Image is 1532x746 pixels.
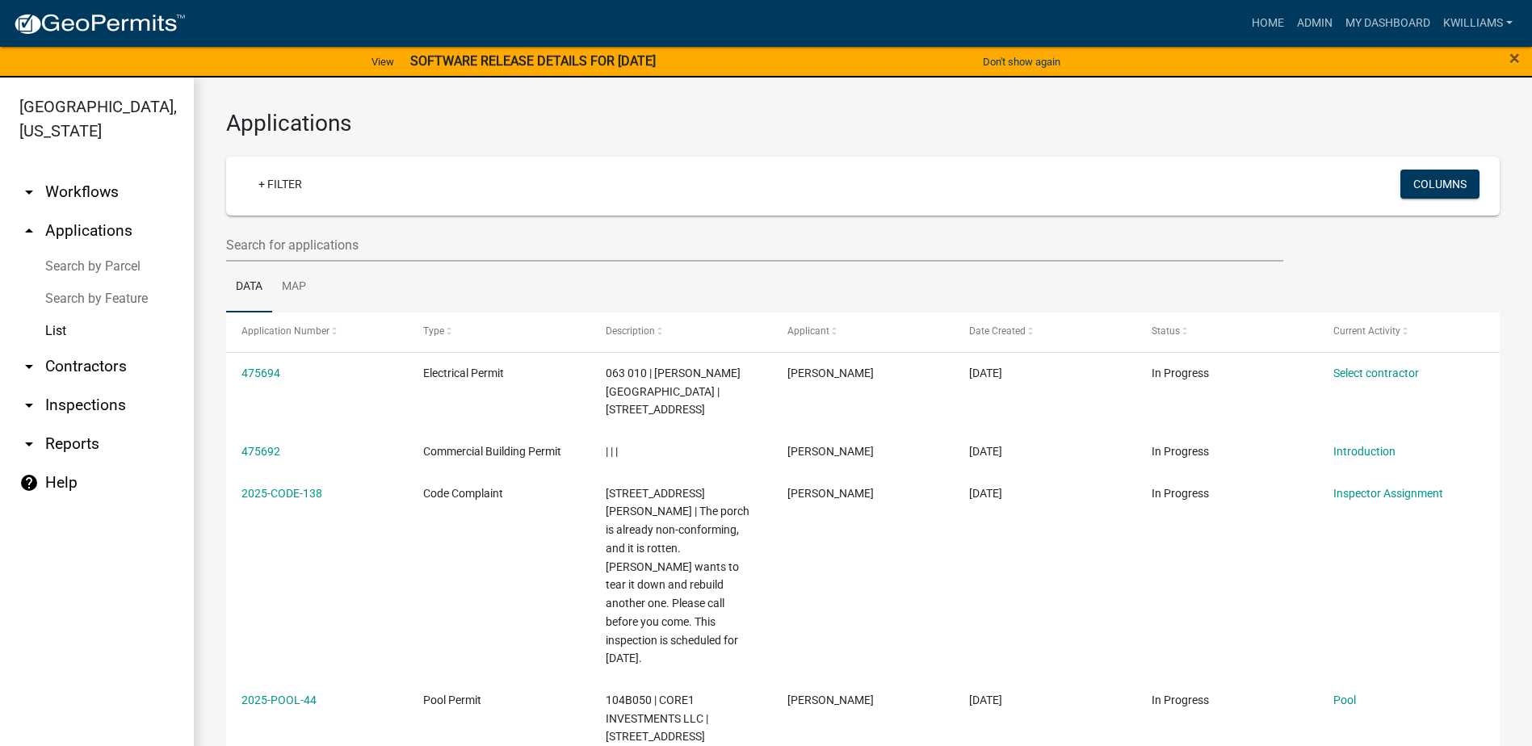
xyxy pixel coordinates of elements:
span: Wes Deweese [787,445,874,458]
datatable-header-cell: Status [1135,312,1317,351]
span: Description [606,325,655,337]
span: Jake Robertson [787,694,874,706]
a: 2025-CODE-138 [241,487,322,500]
a: Map [272,262,316,313]
input: Search for applications [226,228,1283,262]
i: help [19,473,39,492]
a: 475692 [241,445,280,458]
a: Admin [1291,8,1339,39]
span: Commercial Building Permit [423,445,561,458]
span: Status [1152,325,1180,337]
datatable-header-cell: Date Created [954,312,1135,351]
span: Wes Deweese [787,367,874,379]
strong: SOFTWARE RELEASE DETAILS FOR [DATE] [410,53,656,69]
a: View [365,48,401,75]
datatable-header-cell: Applicant [772,312,954,351]
span: 09/09/2025 [969,367,1002,379]
span: In Progress [1152,487,1209,500]
span: 063 010 | PUTNAM GENERAL HOSPITAL | 101 Greensboro Rd [606,367,741,417]
i: arrow_drop_down [19,182,39,202]
span: In Progress [1152,367,1209,379]
span: Application Number [241,325,329,337]
span: | | | [606,445,618,458]
i: arrow_drop_up [19,221,39,241]
a: Home [1245,8,1291,39]
span: Applicant [787,325,829,337]
datatable-header-cell: Current Activity [1318,312,1500,351]
a: My Dashboard [1339,8,1437,39]
a: 475694 [241,367,280,379]
span: Date Created [969,325,1026,337]
button: Close [1509,48,1520,68]
a: Pool [1333,694,1356,706]
datatable-header-cell: Description [590,312,772,351]
a: Select contractor [1333,367,1419,379]
button: Columns [1400,170,1480,199]
datatable-header-cell: Type [408,312,590,351]
a: kwilliams [1437,8,1519,39]
h3: Applications [226,110,1500,137]
i: arrow_drop_down [19,434,39,454]
span: Electrical Permit [423,367,504,379]
a: Inspector Assignment [1333,487,1443,500]
span: Dorothy Evans [787,487,874,500]
span: In Progress [1152,694,1209,706]
span: Code Complaint [423,487,503,500]
a: 2025-POOL-44 [241,694,317,706]
a: Data [226,262,272,313]
i: arrow_drop_down [19,396,39,415]
span: Pool Permit [423,694,481,706]
a: Introduction [1333,445,1396,458]
i: arrow_drop_down [19,357,39,376]
span: Type [423,325,444,337]
span: 09/09/2025 [969,694,1002,706]
a: + Filter [246,170,315,199]
span: 09/09/2025 [969,487,1002,500]
span: Current Activity [1333,325,1400,337]
span: 100 Franklin Rd | The porch is already non-conforming, and it is rotten. Ms. Jenkins wants to tea... [606,487,749,665]
span: × [1509,47,1520,69]
datatable-header-cell: Application Number [226,312,408,351]
button: Don't show again [976,48,1067,75]
span: In Progress [1152,445,1209,458]
span: 09/09/2025 [969,445,1002,458]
